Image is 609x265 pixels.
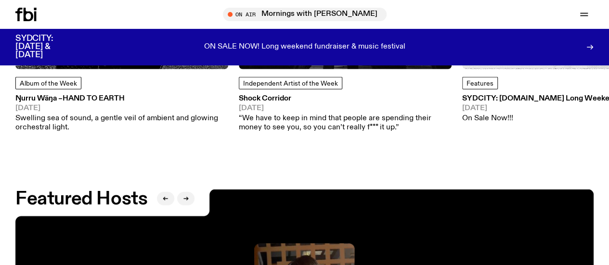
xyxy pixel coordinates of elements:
button: On AirMornings with [PERSON_NAME] / [US_STATE][PERSON_NAME] Interview [223,8,387,21]
span: Hand To Earth [63,95,125,102]
span: Independent Artist of the Week [243,80,338,87]
span: Features [466,80,493,87]
h3: Shock Corridor [239,95,452,102]
h3: SYDCITY: [DATE] & [DATE] [15,35,77,59]
p: “We have to keep in mind that people are spending their money to see you, so you can’t really f**... [239,114,452,132]
a: Album of the Week [15,77,81,89]
h3: Ŋurru Wäŋa – [15,95,228,102]
a: Ŋurru Wäŋa –Hand To Earth[DATE]Swelling sea of sound, a gentle veil of ambient and glowing orches... [15,95,228,132]
a: Features [462,77,498,89]
span: Album of the Week [20,80,77,87]
span: [DATE] [15,105,228,112]
h2: Featured Hosts [15,190,147,208]
a: Shock Corridor[DATE]“We have to keep in mind that people are spending their money to see you, so ... [239,95,452,132]
a: Independent Artist of the Week [239,77,342,89]
span: [DATE] [239,105,452,112]
p: Swelling sea of sound, a gentle veil of ambient and glowing orchestral light. [15,114,228,132]
p: ON SALE NOW! Long weekend fundraiser & music festival [204,43,405,51]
